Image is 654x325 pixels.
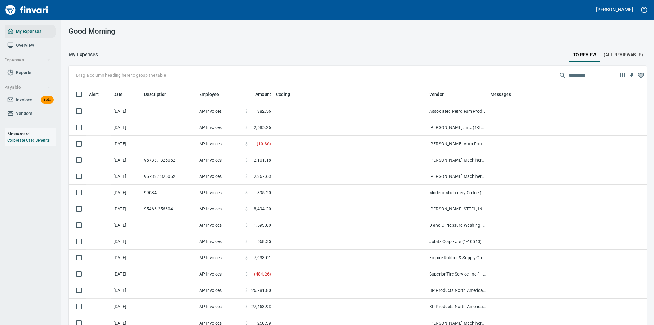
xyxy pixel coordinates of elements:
td: D and C Pressure Washing Inc (1-38751) [427,217,488,233]
button: [PERSON_NAME] [595,5,634,14]
td: [DATE] [111,136,142,152]
td: AP Invoices [197,266,243,282]
span: Amount [247,91,271,98]
td: [DATE] [111,201,142,217]
button: Payable [2,82,53,93]
span: $ [245,238,248,245]
span: Coding [276,91,298,98]
span: 568.35 [257,238,271,245]
span: Payable [4,84,51,91]
span: Messages [491,91,511,98]
span: 26,781.80 [251,287,271,293]
td: BP Products North America Inc. (1-39953) [427,299,488,315]
span: ( 10.86 ) [257,141,271,147]
span: Coding [276,91,290,98]
span: Expenses [4,56,51,64]
td: AP Invoices [197,119,243,136]
td: [PERSON_NAME] Auto Parts (1-23030) [427,136,488,152]
td: BP Products North America Inc. (1-39953) [427,282,488,299]
span: 1,593.00 [254,222,271,228]
span: Description [144,91,167,98]
a: My Expenses [5,25,56,38]
td: AP Invoices [197,201,243,217]
span: 382.56 [257,108,271,114]
span: Vendor [429,91,452,98]
td: AP Invoices [197,299,243,315]
span: $ [245,271,248,277]
span: $ [245,157,248,163]
span: $ [245,141,248,147]
span: $ [245,190,248,196]
td: Empire Rubber & Supply Co (1-10344) [427,250,488,266]
td: AP Invoices [197,152,243,168]
span: ( 484.26 ) [254,271,271,277]
span: 27,453.93 [251,303,271,310]
td: AP Invoices [197,282,243,299]
button: Download Table [627,71,636,80]
span: 895.20 [257,190,271,196]
span: Overview [16,41,34,49]
span: Alert [89,91,99,98]
span: Messages [491,91,519,98]
span: Vendor [429,91,444,98]
td: [PERSON_NAME], Inc. (1-39587) [427,119,488,136]
td: [DATE] [111,185,142,201]
h5: [PERSON_NAME] [596,6,633,13]
td: AP Invoices [197,217,243,233]
td: AP Invoices [197,185,243,201]
a: Reports [5,66,56,80]
td: [DATE] [111,168,142,185]
span: $ [245,206,248,212]
img: Finvari [4,2,50,17]
span: Employee [199,91,227,98]
span: Description [144,91,175,98]
span: $ [245,303,248,310]
span: 8,494.20 [254,206,271,212]
td: [DATE] [111,266,142,282]
td: 95733.1325052 [142,168,197,185]
td: [PERSON_NAME] Machinery Co (1-10794) [427,168,488,185]
h6: Mastercard [7,131,56,137]
td: Jubitz Corp - Jfs (1-10543) [427,233,488,250]
td: AP Invoices [197,136,243,152]
td: [PERSON_NAME] Machinery Co (1-10794) [427,152,488,168]
td: AP Invoices [197,233,243,250]
button: Column choices favorited. Click to reset to default [636,71,645,80]
span: Employee [199,91,219,98]
span: Date [113,91,131,98]
span: $ [245,173,248,179]
td: Superior Tire Service, Inc (1-10991) [427,266,488,282]
button: Choose columns to display [618,71,627,80]
span: $ [245,124,248,131]
td: [DATE] [111,282,142,299]
td: [PERSON_NAME] STEEL, INC (1-22446) [427,201,488,217]
span: 7,933.01 [254,255,271,261]
td: [DATE] [111,250,142,266]
td: AP Invoices [197,103,243,119]
td: [DATE] [111,217,142,233]
p: Drag a column heading here to group the table [76,72,166,78]
td: 95733.1325052 [142,152,197,168]
span: $ [245,108,248,114]
td: 95466.256604 [142,201,197,217]
td: AP Invoices [197,250,243,266]
span: Invoices [16,96,32,104]
a: Overview [5,38,56,52]
p: My Expenses [69,51,98,58]
td: [DATE] [111,103,142,119]
span: Reports [16,69,31,76]
span: Vendors [16,110,32,117]
span: 2,101.18 [254,157,271,163]
td: [DATE] [111,152,142,168]
td: [DATE] [111,233,142,250]
td: [DATE] [111,119,142,136]
td: Modern Machinery Co Inc (1-10672) [427,185,488,201]
td: AP Invoices [197,168,243,185]
span: To Review [573,51,596,59]
a: Corporate Card Benefits [7,138,50,143]
a: InvoicesBeta [5,93,56,107]
nav: breadcrumb [69,51,98,58]
span: (All Reviewable) [604,51,643,59]
button: Expenses [2,54,53,66]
